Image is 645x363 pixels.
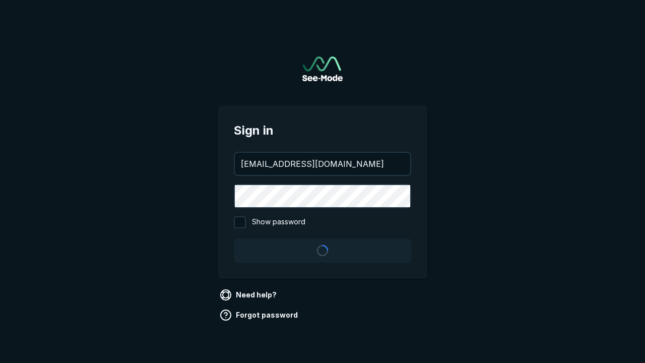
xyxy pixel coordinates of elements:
a: Forgot password [218,307,302,323]
a: Go to sign in [302,56,343,81]
input: your@email.com [235,153,410,175]
a: Need help? [218,287,281,303]
img: See-Mode Logo [302,56,343,81]
span: Sign in [234,122,411,140]
span: Show password [252,216,305,228]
